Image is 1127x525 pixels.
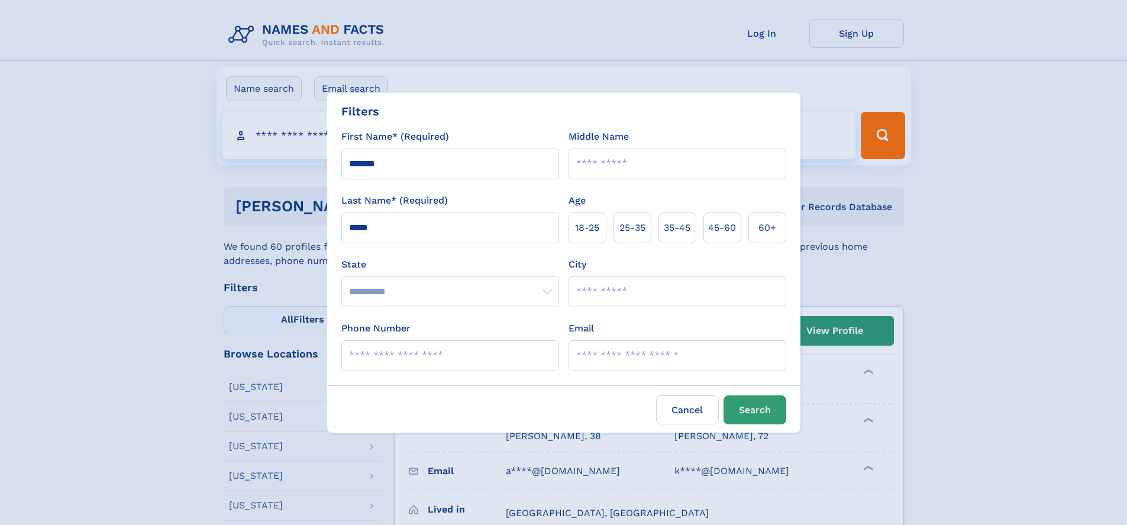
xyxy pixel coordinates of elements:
label: First Name* (Required) [341,130,449,144]
span: 35‑45 [664,221,690,235]
label: Phone Number [341,321,411,336]
label: Email [569,321,594,336]
label: Cancel [656,395,719,424]
button: Search [724,395,786,424]
label: Age [569,194,586,208]
span: 45‑60 [708,221,736,235]
label: City [569,257,586,272]
span: 60+ [758,221,776,235]
label: Middle Name [569,130,629,144]
span: 18‑25 [575,221,599,235]
span: 25‑35 [619,221,645,235]
label: State [341,257,559,272]
div: Filters [341,102,379,120]
label: Last Name* (Required) [341,194,448,208]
